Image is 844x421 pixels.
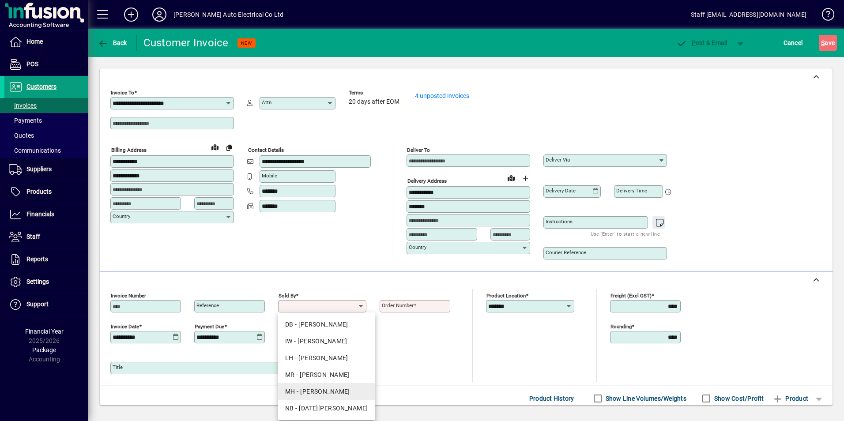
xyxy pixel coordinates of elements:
[691,8,806,22] div: Staff [EMAIL_ADDRESS][DOMAIN_NAME]
[4,203,88,226] a: Financials
[95,35,129,51] button: Back
[26,256,48,263] span: Reports
[407,147,430,153] mat-label: Deliver To
[591,229,660,239] mat-hint: Use 'Enter' to start a new line
[222,140,236,154] button: Copy to Delivery address
[821,39,825,46] span: S
[9,147,61,154] span: Communications
[4,113,88,128] a: Payments
[349,98,399,105] span: 20 days after EOM
[113,213,130,219] mat-label: Country
[26,278,49,285] span: Settings
[4,53,88,75] a: POS
[9,132,34,139] span: Quotes
[32,346,56,353] span: Package
[4,98,88,113] a: Invoices
[9,117,42,124] span: Payments
[610,293,652,299] mat-label: Freight (excl GST)
[113,364,123,370] mat-label: Title
[143,36,229,50] div: Customer Invoice
[4,271,88,293] a: Settings
[278,366,375,383] mat-option: MR - Michael Rucroft
[692,39,696,46] span: P
[4,143,88,158] a: Communications
[382,302,414,308] mat-label: Order number
[285,320,368,329] div: DB - [PERSON_NAME]
[821,36,835,50] span: ave
[88,35,137,51] app-page-header-button: Back
[4,248,88,271] a: Reports
[196,302,219,308] mat-label: Reference
[262,99,271,105] mat-label: Attn
[768,391,813,406] button: Product
[285,404,368,413] div: NB - [DATE][PERSON_NAME]
[781,35,805,51] button: Cancel
[26,165,52,173] span: Suppliers
[241,40,252,46] span: NEW
[529,391,574,406] span: Product History
[117,7,145,23] button: Add
[4,158,88,180] a: Suppliers
[111,323,139,330] mat-label: Invoice date
[25,328,64,335] span: Financial Year
[285,337,368,346] div: IW - [PERSON_NAME]
[279,293,296,299] mat-label: Sold by
[546,249,586,256] mat-label: Courier Reference
[26,301,49,308] span: Support
[546,188,576,194] mat-label: Delivery date
[98,39,127,46] span: Back
[415,92,469,99] a: 4 unposted invoices
[111,90,134,96] mat-label: Invoice To
[819,35,837,51] button: Save
[546,157,570,163] mat-label: Deliver via
[610,323,632,330] mat-label: Rounding
[278,333,375,350] mat-option: IW - Ian Wilson
[278,400,375,417] mat-option: NB - Noel Birchall
[676,39,727,46] span: ost & Email
[486,293,526,299] mat-label: Product location
[815,2,833,30] a: Knowledge Base
[26,188,52,195] span: Products
[26,60,38,68] span: POS
[616,188,647,194] mat-label: Delivery time
[278,383,375,400] mat-option: MH - Monica Hayward
[111,293,146,299] mat-label: Invoice number
[26,233,40,240] span: Staff
[262,173,277,179] mat-label: Mobile
[4,226,88,248] a: Staff
[173,8,283,22] div: [PERSON_NAME] Auto Electrical Co Ltd
[26,210,54,218] span: Financials
[349,90,402,96] span: Terms
[4,181,88,203] a: Products
[285,353,368,363] div: LH - [PERSON_NAME]
[672,35,732,51] button: Post & Email
[4,293,88,316] a: Support
[26,83,57,90] span: Customers
[712,394,764,403] label: Show Cost/Profit
[208,140,222,154] a: View on map
[26,38,43,45] span: Home
[504,171,518,185] a: View on map
[195,323,224,330] mat-label: Payment due
[278,350,375,366] mat-option: LH - Liz Henley
[526,391,578,406] button: Product History
[145,7,173,23] button: Profile
[772,391,808,406] span: Product
[518,171,532,185] button: Choose address
[285,370,368,380] div: MR - [PERSON_NAME]
[784,36,803,50] span: Cancel
[4,128,88,143] a: Quotes
[9,102,37,109] span: Invoices
[546,218,573,225] mat-label: Instructions
[409,244,426,250] mat-label: Country
[278,316,375,333] mat-option: DB - Darryl Birchall
[604,394,686,403] label: Show Line Volumes/Weights
[4,31,88,53] a: Home
[285,387,368,396] div: MH - [PERSON_NAME]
